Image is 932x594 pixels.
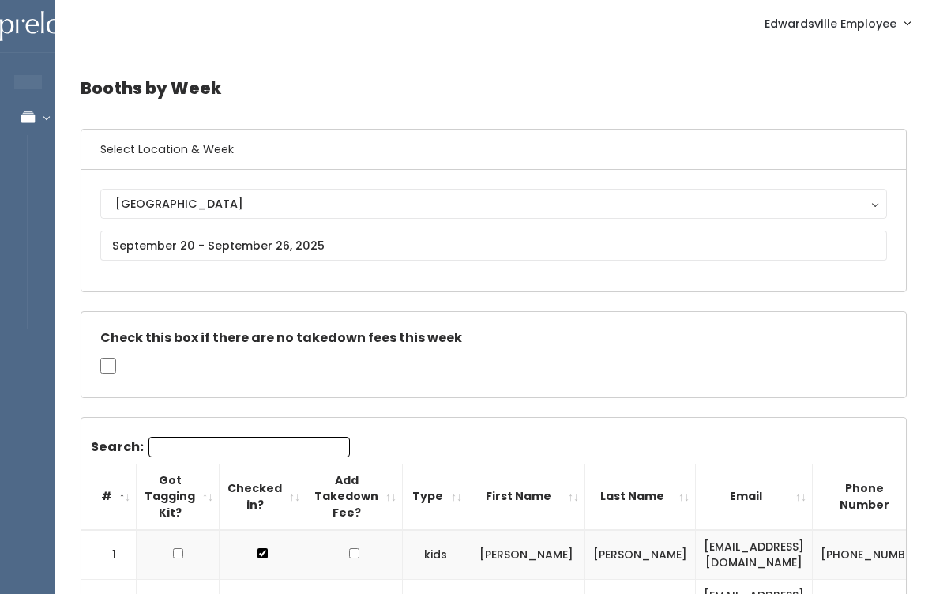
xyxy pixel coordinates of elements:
[749,6,926,40] a: Edwardsville Employee
[81,130,906,170] h6: Select Location & Week
[765,15,896,32] span: Edwardsville Employee
[81,464,137,529] th: #: activate to sort column descending
[115,195,872,212] div: [GEOGRAPHIC_DATA]
[585,530,696,580] td: [PERSON_NAME]
[81,530,137,580] td: 1
[468,464,585,529] th: First Name: activate to sort column ascending
[148,437,350,457] input: Search:
[91,437,350,457] label: Search:
[81,66,907,110] h4: Booths by Week
[403,464,468,529] th: Type: activate to sort column ascending
[100,189,887,219] button: [GEOGRAPHIC_DATA]
[468,530,585,580] td: [PERSON_NAME]
[306,464,403,529] th: Add Takedown Fee?: activate to sort column ascending
[220,464,306,529] th: Checked in?: activate to sort column ascending
[585,464,696,529] th: Last Name: activate to sort column ascending
[100,231,887,261] input: September 20 - September 26, 2025
[696,464,813,529] th: Email: activate to sort column ascending
[696,530,813,580] td: [EMAIL_ADDRESS][DOMAIN_NAME]
[100,331,887,345] h5: Check this box if there are no takedown fees this week
[403,530,468,580] td: kids
[137,464,220,529] th: Got Tagging Kit?: activate to sort column ascending
[813,530,932,580] td: [PHONE_NUMBER]
[813,464,932,529] th: Phone Number: activate to sort column ascending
